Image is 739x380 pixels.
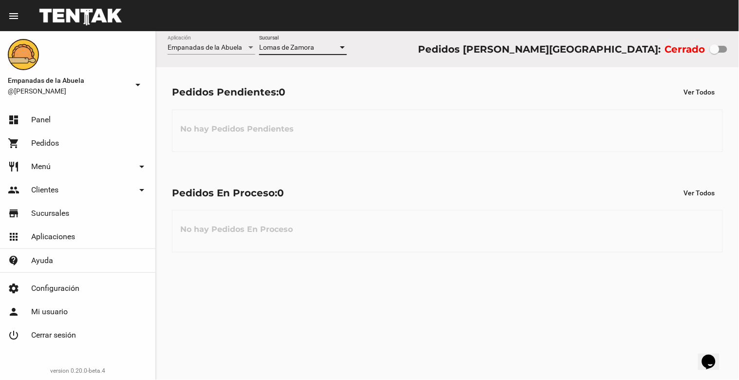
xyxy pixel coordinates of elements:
button: Ver Todos [676,184,723,202]
div: Pedidos [PERSON_NAME][GEOGRAPHIC_DATA]: [418,41,661,57]
mat-icon: menu [8,10,19,22]
mat-icon: apps [8,231,19,243]
mat-icon: arrow_drop_down [136,161,148,172]
span: Aplicaciones [31,232,75,242]
div: Pedidos Pendientes: [172,84,285,100]
mat-icon: power_settings_new [8,329,19,341]
span: Clientes [31,185,58,195]
mat-icon: arrow_drop_down [136,184,148,196]
mat-icon: people [8,184,19,196]
span: Mi usuario [31,307,68,317]
span: 0 [277,187,284,199]
mat-icon: person [8,306,19,318]
span: @[PERSON_NAME] [8,86,128,96]
span: 0 [279,86,285,98]
mat-icon: store [8,208,19,219]
span: Pedidos [31,138,59,148]
span: Ver Todos [684,189,715,197]
div: version 0.20.0-beta.4 [8,366,148,376]
h3: No hay Pedidos En Proceso [172,215,301,244]
span: Configuración [31,284,79,293]
h3: No hay Pedidos Pendientes [172,114,302,144]
mat-icon: settings [8,283,19,294]
span: Sucursales [31,209,69,218]
span: Menú [31,162,51,171]
mat-icon: arrow_drop_down [132,79,144,91]
span: Lomas de Zamora [259,43,314,51]
span: Empanadas de la Abuela [8,75,128,86]
div: Pedidos En Proceso: [172,185,284,201]
mat-icon: restaurant [8,161,19,172]
mat-icon: shopping_cart [8,137,19,149]
button: Ver Todos [676,83,723,101]
span: Ver Todos [684,88,715,96]
mat-icon: dashboard [8,114,19,126]
mat-icon: contact_support [8,255,19,266]
span: Empanadas de la Abuela [168,43,242,51]
iframe: chat widget [698,341,729,370]
span: Ayuda [31,256,53,266]
span: Panel [31,115,51,125]
label: Cerrado [665,41,705,57]
img: f0136945-ed32-4f7c-91e3-a375bc4bb2c5.png [8,39,39,70]
span: Cerrar sesión [31,330,76,340]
